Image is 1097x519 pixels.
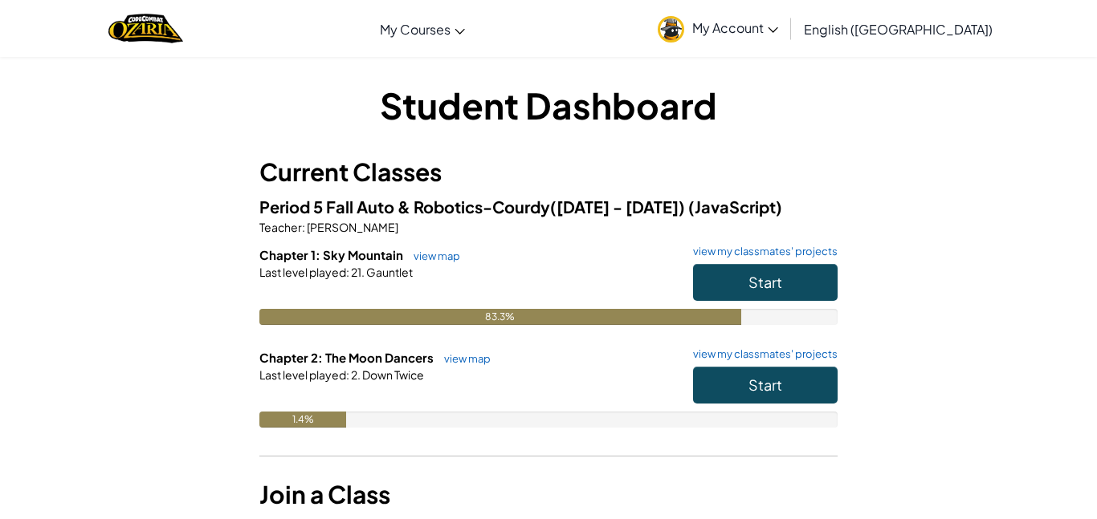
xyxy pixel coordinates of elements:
a: view map [406,249,460,262]
span: 21. [349,265,365,279]
span: My Courses [380,21,451,38]
button: Start [693,264,838,301]
span: Chapter 2: The Moon Dancers [259,350,436,365]
h1: Student Dashboard [259,80,838,130]
span: (JavaScript) [688,197,782,217]
span: Start [748,273,782,291]
span: English ([GEOGRAPHIC_DATA]) [804,21,993,38]
h3: Current Classes [259,154,838,190]
span: Chapter 1: Sky Mountain [259,247,406,262]
button: Start [693,367,838,403]
div: 1.4% [259,412,346,428]
span: Teacher [259,220,302,234]
span: Last level played [259,265,346,279]
span: : [346,367,349,382]
a: Ozaria by CodeCombat logo [108,12,183,45]
span: Gauntlet [365,265,413,279]
a: view map [436,352,491,365]
span: Down Twice [361,367,424,382]
span: Period 5 Fall Auto & Robotics-Courdy([DATE] - [DATE]) [259,197,688,217]
span: 2. [349,367,361,382]
span: Last level played [259,367,346,382]
a: English ([GEOGRAPHIC_DATA]) [796,7,1001,51]
img: Home [108,12,183,45]
a: view my classmates' projects [685,349,838,359]
span: [PERSON_NAME] [305,220,398,234]
span: : [302,220,305,234]
img: avatar [658,16,684,43]
span: Start [748,375,782,394]
a: My Courses [372,7,473,51]
span: : [346,265,349,279]
h3: Join a Class [259,476,838,513]
div: 83.3% [259,309,741,325]
a: My Account [650,3,786,54]
a: view my classmates' projects [685,246,838,257]
span: My Account [692,19,778,36]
